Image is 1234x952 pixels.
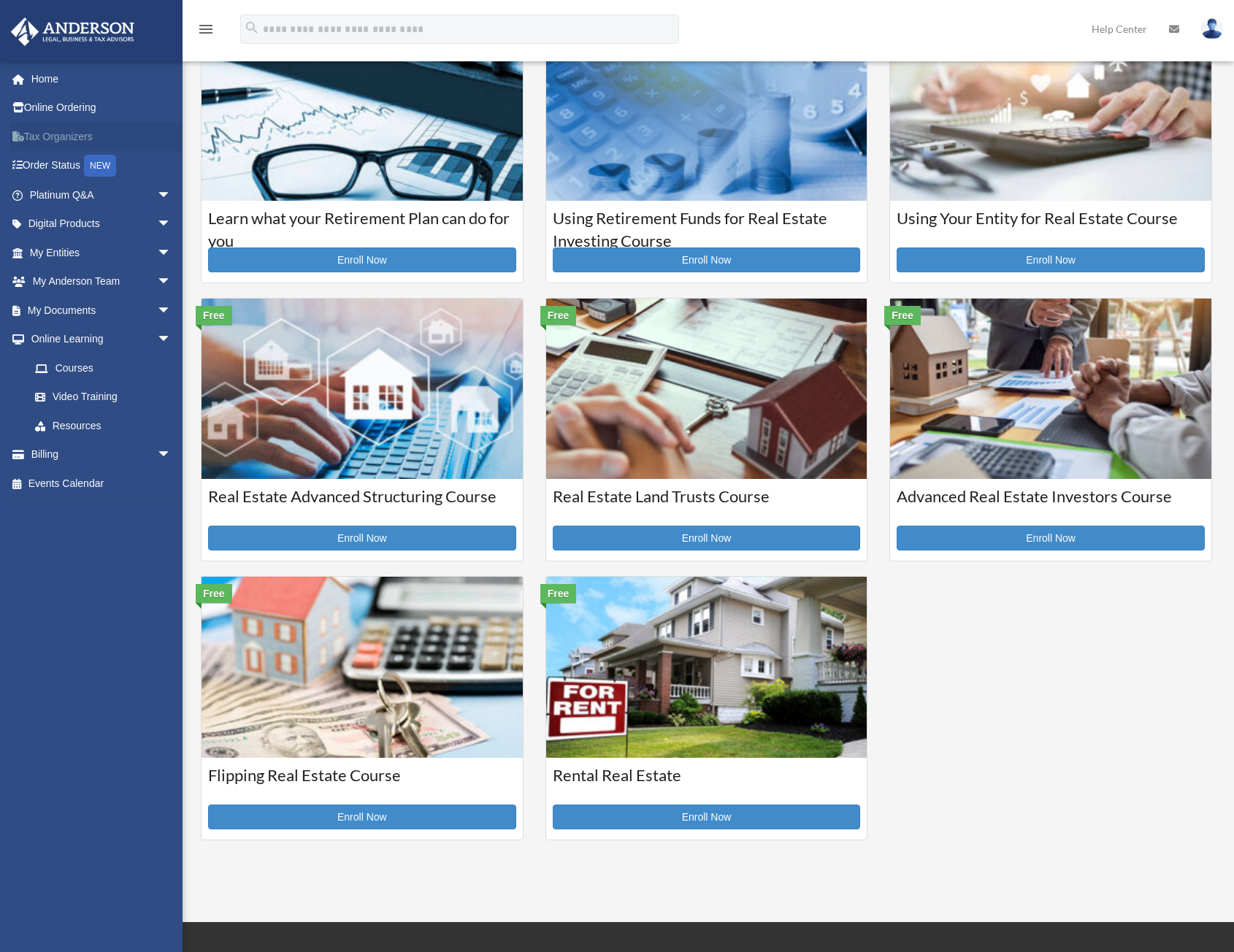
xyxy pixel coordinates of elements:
h3: Learn what your Retirement Plan can do for you [208,207,516,244]
a: Home [10,64,193,93]
a: Digital Productsarrow_drop_down [10,210,193,239]
a: Enroll Now [553,805,861,829]
a: Enroll Now [208,805,516,829]
span: arrow_drop_down [157,325,186,355]
div: Free [884,306,921,325]
div: NEW [84,155,116,177]
div: Free [540,584,577,603]
i: menu [197,20,215,38]
a: Platinum Q&Aarrow_drop_down [10,180,193,210]
a: Courses [20,353,186,383]
h3: Using Retirement Funds for Real Estate Investing Course [553,207,861,244]
h3: Flipping Real Estate Course [208,764,516,801]
a: menu [197,26,215,38]
a: Resources [20,411,193,440]
span: arrow_drop_down [157,267,186,297]
a: Enroll Now [553,247,861,272]
img: Anderson Advisors Platinum Portal [7,18,139,46]
a: My Entitiesarrow_drop_down [10,238,193,267]
span: arrow_drop_down [157,180,186,210]
a: Enroll Now [208,526,516,550]
a: Enroll Now [897,247,1205,272]
h3: Real Estate Land Trusts Course [553,485,861,522]
a: Enroll Now [897,526,1205,550]
h3: Rental Real Estate [553,764,861,801]
span: arrow_drop_down [157,440,186,470]
a: Tax Organizers [10,122,193,151]
a: Billingarrow_drop_down [10,440,193,469]
h3: Advanced Real Estate Investors Course [897,485,1205,522]
img: User Pic [1201,18,1223,39]
h3: Using Your Entity for Real Estate Course [897,207,1205,244]
a: Events Calendar [10,469,193,498]
a: Online Ordering [10,93,193,123]
span: arrow_drop_down [157,296,186,326]
a: My Documentsarrow_drop_down [10,296,193,325]
div: Free [196,306,232,325]
div: Free [540,306,577,325]
a: Enroll Now [553,526,861,550]
h3: Real Estate Advanced Structuring Course [208,485,516,522]
i: search [244,20,260,36]
a: Video Training [20,383,193,412]
span: arrow_drop_down [157,210,186,239]
div: Free [196,584,232,603]
a: Order StatusNEW [10,151,193,181]
a: My Anderson Teamarrow_drop_down [10,267,193,296]
span: arrow_drop_down [157,238,186,268]
a: Online Learningarrow_drop_down [10,325,193,354]
a: Enroll Now [208,247,516,272]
